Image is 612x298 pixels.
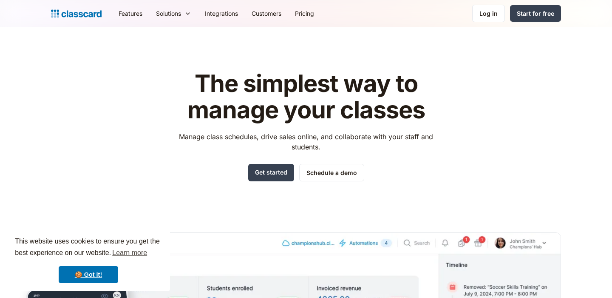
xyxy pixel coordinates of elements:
[479,9,498,18] div: Log in
[299,164,364,181] a: Schedule a demo
[248,164,294,181] a: Get started
[59,266,118,283] a: dismiss cookie message
[7,228,170,291] div: cookieconsent
[15,236,162,259] span: This website uses cookies to ensure you get the best experience on our website.
[517,9,554,18] div: Start for free
[472,5,505,22] a: Log in
[245,4,288,23] a: Customers
[156,9,181,18] div: Solutions
[111,246,148,259] a: learn more about cookies
[288,4,321,23] a: Pricing
[51,8,102,20] a: home
[171,71,441,123] h1: The simplest way to manage your classes
[112,4,149,23] a: Features
[198,4,245,23] a: Integrations
[149,4,198,23] div: Solutions
[510,5,561,22] a: Start for free
[171,132,441,152] p: Manage class schedules, drive sales online, and collaborate with your staff and students.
